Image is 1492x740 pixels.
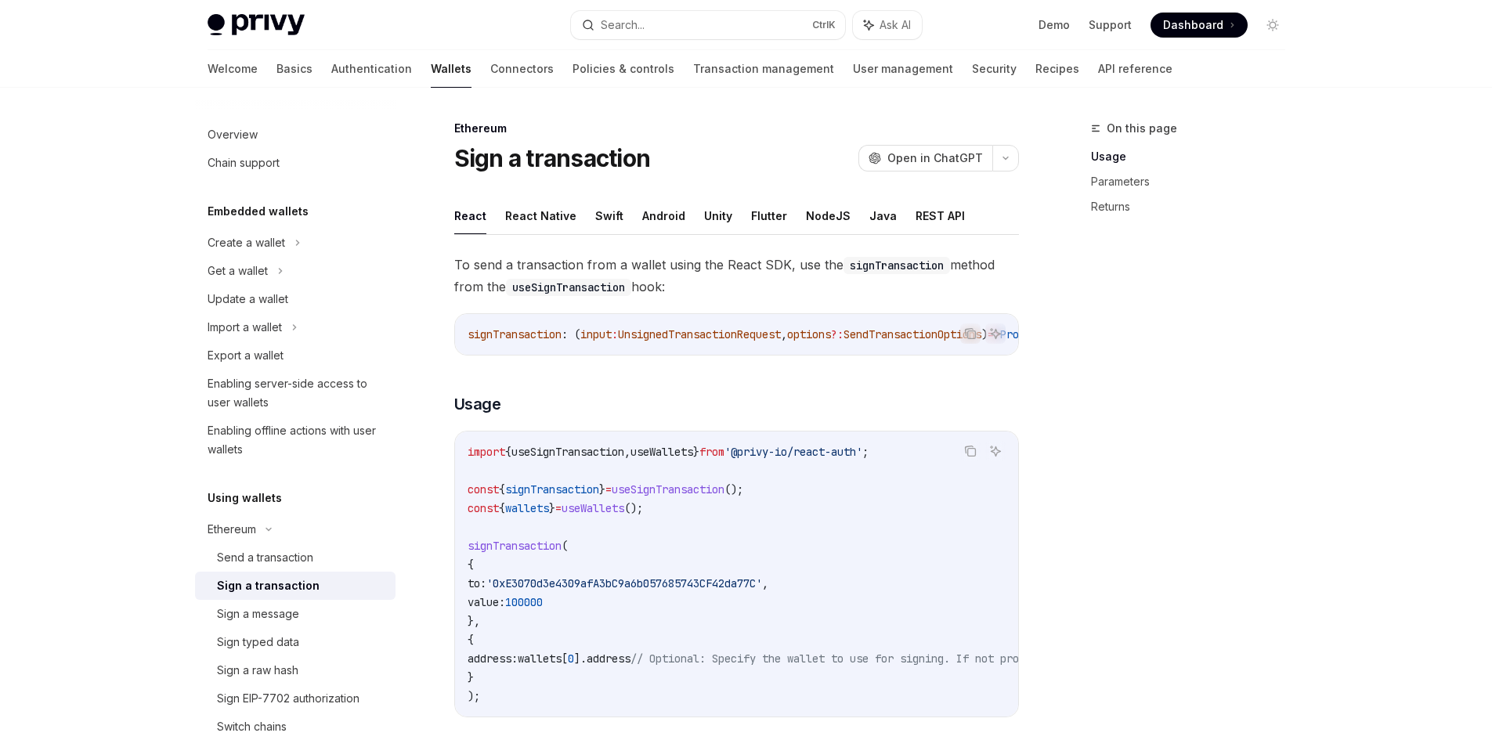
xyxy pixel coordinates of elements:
[1091,194,1298,219] a: Returns
[195,149,396,177] a: Chain support
[208,489,282,507] h5: Using wallets
[1260,13,1285,38] button: Toggle dark mode
[605,482,612,496] span: =
[831,327,844,341] span: ?:
[630,652,1251,666] span: // Optional: Specify the wallet to use for signing. If not provided, the first wallet will be used.
[1089,17,1132,33] a: Support
[505,482,599,496] span: signTransaction
[195,656,396,684] a: Sign a raw hash
[1039,17,1070,33] a: Demo
[499,501,505,515] span: {
[985,441,1006,461] button: Ask AI
[468,539,562,553] span: signTransaction
[431,50,471,88] a: Wallets
[618,327,781,341] span: UnsignedTransactionRequest
[505,501,549,515] span: wallets
[1163,17,1223,33] span: Dashboard
[972,50,1017,88] a: Security
[276,50,312,88] a: Basics
[751,197,787,234] button: Flutter
[468,501,499,515] span: const
[195,628,396,656] a: Sign typed data
[505,445,511,459] span: {
[468,445,505,459] span: import
[195,121,396,149] a: Overview
[562,501,624,515] span: useWallets
[486,576,762,590] span: '0xE3070d3e4309afA3bC9a6b057685743CF42da77C'
[454,144,651,172] h1: Sign a transaction
[217,689,359,708] div: Sign EIP-7702 authorization
[624,445,630,459] span: ,
[506,279,631,296] code: useSignTransaction
[862,445,869,459] span: ;
[511,445,624,459] span: useSignTransaction
[853,50,953,88] a: User management
[1091,169,1298,194] a: Parameters
[853,11,922,39] button: Ask AI
[195,684,396,713] a: Sign EIP-7702 authorization
[217,576,320,595] div: Sign a transaction
[208,520,256,539] div: Ethereum
[1107,119,1177,138] span: On this page
[468,670,474,684] span: }
[195,417,396,464] a: Enabling offline actions with user wallets
[624,501,643,515] span: ();
[787,327,831,341] span: options
[468,633,474,647] span: {
[468,595,505,609] span: value:
[916,197,965,234] button: REST API
[806,197,851,234] button: NodeJS
[195,543,396,572] a: Send a transaction
[562,327,580,341] span: : (
[468,482,499,496] span: const
[549,501,555,515] span: }
[208,233,285,252] div: Create a wallet
[208,374,386,412] div: Enabling server-side access to user wallets
[844,327,981,341] span: SendTransactionOptions
[1151,13,1248,38] a: Dashboard
[981,327,988,341] span: )
[208,202,309,221] h5: Embedded wallets
[762,576,768,590] span: ,
[217,717,287,736] div: Switch chains
[880,17,911,33] span: Ask AI
[208,290,288,309] div: Update a wallet
[331,50,412,88] a: Authentication
[573,50,674,88] a: Policies & controls
[568,652,574,666] span: 0
[612,482,724,496] span: useSignTransaction
[781,327,787,341] span: ,
[505,197,576,234] button: React Native
[630,445,693,459] span: useWallets
[505,595,543,609] span: 100000
[468,652,518,666] span: address:
[960,441,981,461] button: Copy the contents from the code block
[555,501,562,515] span: =
[208,346,284,365] div: Export a wallet
[693,50,834,88] a: Transaction management
[208,262,268,280] div: Get a wallet
[960,323,981,344] button: Copy the contents from the code block
[217,633,299,652] div: Sign typed data
[454,121,1019,136] div: Ethereum
[562,652,568,666] span: [
[869,197,897,234] button: Java
[599,482,605,496] span: }
[208,50,258,88] a: Welcome
[195,572,396,600] a: Sign a transaction
[217,548,313,567] div: Send a transaction
[580,327,612,341] span: input
[693,445,699,459] span: }
[704,197,732,234] button: Unity
[1091,144,1298,169] a: Usage
[208,14,305,36] img: light logo
[601,16,645,34] div: Search...
[208,125,258,144] div: Overview
[490,50,554,88] a: Connectors
[844,257,950,274] code: signTransaction
[454,254,1019,298] span: To send a transaction from a wallet using the React SDK, use the method from the hook:
[208,421,386,459] div: Enabling offline actions with user wallets
[217,605,299,623] div: Sign a message
[642,197,685,234] button: Android
[454,197,486,234] button: React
